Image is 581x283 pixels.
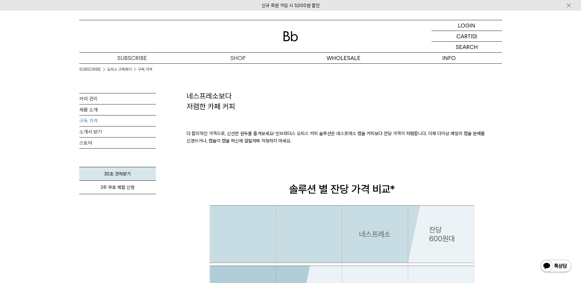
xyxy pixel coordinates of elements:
[79,66,101,73] a: SUBSCRIBE
[456,42,478,52] p: SEARCH
[187,111,502,163] p: 더 합리적인 가격으로, 신선한 원두를 즐겨보세요! 빈브라더스 오피스 커피 솔루션은 네스프레소 캡슐 커피보다 잔당 가격이 저렴합니다. 이제 더이상 매일의 캡슐 분배를 신경쓰거나...
[79,167,156,181] a: 30초 견적받기
[79,126,156,137] a: 소개서 받기
[456,31,471,41] p: CART
[291,53,396,63] p: WHOLESALE
[187,91,502,111] h2: 네스프레소보다 저렴한 카페 커피
[79,138,156,148] a: 스토어
[79,104,156,115] a: 제품 소개
[185,53,291,63] a: SHOP
[79,53,185,63] a: SUBSCRIBE
[540,259,572,274] img: 카카오톡 채널 1:1 채팅 버튼
[79,93,156,104] a: 커피 관리
[262,3,320,8] a: 신규 회원 가입 시 3,000원 할인
[432,31,502,42] a: CART (0)
[396,53,502,63] p: INFO
[79,115,156,126] a: 구독 가격
[471,31,477,41] p: (0)
[79,181,156,194] a: 3주 무료 체험 신청
[107,66,132,73] a: 오피스 구독하기
[432,20,502,31] a: LOGIN
[458,20,475,31] p: LOGIN
[138,66,152,73] a: 구독 가격
[283,31,298,41] img: 로고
